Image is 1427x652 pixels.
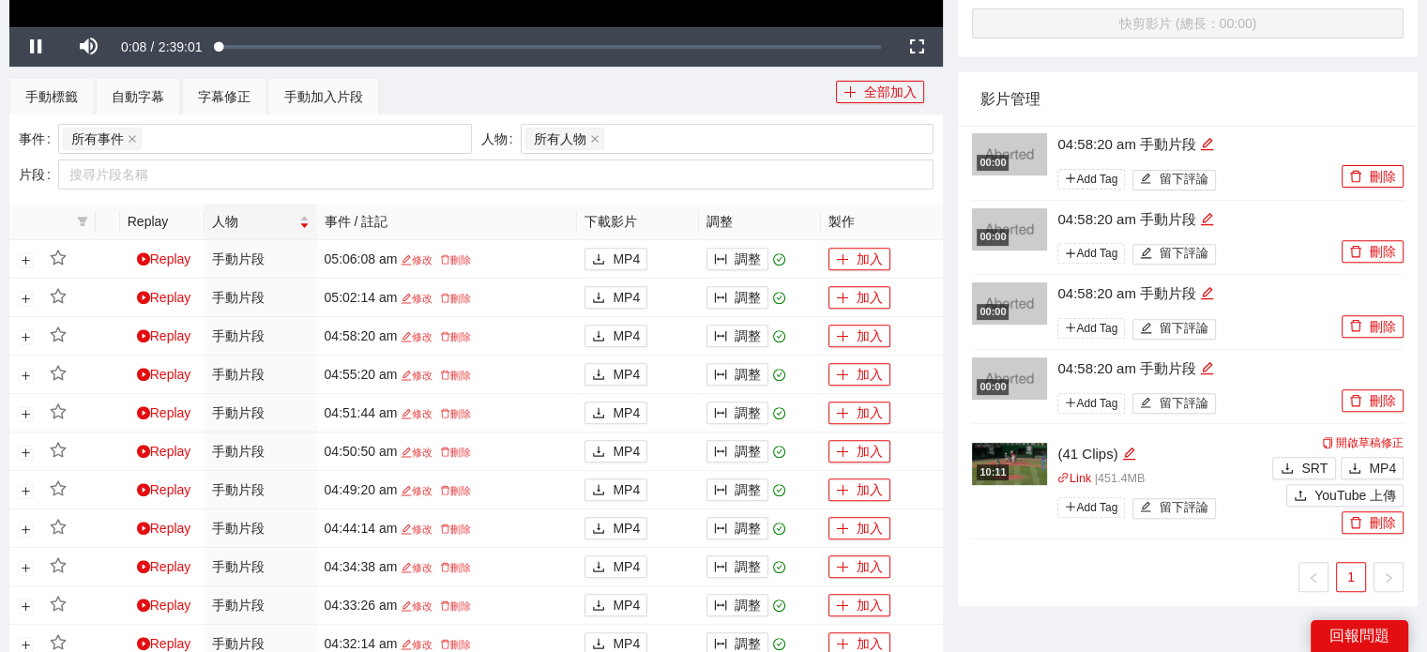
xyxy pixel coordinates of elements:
[212,518,268,538] div: 手動片段
[401,639,411,649] span: edit
[212,441,268,462] div: 手動片段
[977,379,1009,395] div: 00:00
[436,331,475,342] a: 刪除
[19,599,34,614] button: 展開行
[440,331,450,341] span: delete
[1057,470,1268,489] p: | 451.4 MB
[401,293,411,303] span: edit
[50,480,67,497] span: star
[1065,501,1076,512] span: plus
[401,408,411,418] span: edit
[401,447,411,457] span: edit
[284,86,363,107] div: 手動加入片段
[19,561,34,576] button: 展開行
[972,133,1047,175] img: 320x180.png
[977,304,1009,320] div: 00:00
[440,485,450,495] span: delete
[1140,247,1152,261] span: edit
[592,368,605,383] span: download
[1322,436,1404,449] a: 開啟草稿修正
[613,556,640,577] span: MP4
[1065,397,1076,408] span: plus
[1132,244,1216,265] button: edit留下評論
[137,368,150,381] span: play-circle
[714,368,727,383] span: column-width
[836,252,849,267] span: plus
[19,330,34,345] button: 展開行
[836,291,849,306] span: plus
[980,72,1395,126] div: 影片管理
[121,39,146,54] span: 0:08
[397,370,435,381] a: 修改
[1281,462,1294,477] span: download
[137,521,191,536] a: Replay
[773,369,785,381] span: check-circle
[836,329,849,344] span: plus
[714,406,727,421] span: column-width
[397,293,435,304] a: 修改
[890,27,943,67] button: Fullscreen
[584,517,647,539] button: downloadMP4
[1200,208,1214,231] div: 編輯
[401,562,411,572] span: edit
[1065,173,1076,184] span: plus
[436,562,475,573] a: 刪除
[584,594,647,616] button: downloadMP4
[62,27,114,67] button: Mute
[773,253,785,265] span: check-circle
[828,478,890,501] button: plus加入
[972,282,1047,325] img: 320x180.png
[613,518,640,538] span: MP4
[1065,248,1076,259] span: plus
[325,366,570,383] div: 04:55:20 am
[1298,562,1328,592] li: 上一頁
[19,407,34,422] button: 展開行
[773,292,785,304] span: check-circle
[1200,212,1214,226] span: edit
[592,252,605,267] span: download
[19,446,34,461] button: 展開行
[401,523,411,534] span: edit
[584,555,647,578] button: downloadMP4
[1337,563,1365,591] a: 1
[972,443,1047,485] img: 28e37ac3-2ad3-43d8-8446-ce3efb21dad3.jpg
[401,370,411,380] span: edit
[828,402,890,424] button: plus加入
[436,639,475,650] a: 刪除
[436,408,475,419] a: 刪除
[219,45,882,49] div: Progress Bar
[50,365,67,382] span: star
[977,155,1009,171] div: 00:00
[436,485,475,496] a: 刪除
[397,523,435,535] a: 修改
[137,522,150,535] span: play-circle
[1057,243,1125,264] span: Add Tag
[1311,620,1408,652] div: 回報問題
[1314,485,1396,506] span: YouTube 上傳
[706,286,768,309] button: column-width調整
[773,561,785,573] span: check-circle
[584,402,647,424] button: downloadMP4
[1132,170,1216,190] button: edit留下評論
[828,594,890,616] button: plus加入
[401,331,411,341] span: edit
[1298,562,1328,592] button: left
[212,479,268,500] div: 手動片段
[325,443,570,460] div: 04:50:50 am
[212,364,268,385] div: 手動片段
[1301,458,1328,478] span: SRT
[19,484,34,499] button: 展開行
[77,216,88,227] span: filter
[836,522,849,537] span: plus
[828,517,890,539] button: plus加入
[977,229,1009,245] div: 00:00
[590,134,600,144] span: close
[317,204,578,240] th: 事件 / 註記
[436,293,475,304] a: 刪除
[714,637,727,652] span: column-width
[1308,572,1319,584] span: left
[137,405,191,420] a: Replay
[706,325,768,347] button: column-width調整
[440,523,450,534] span: delete
[212,556,268,577] div: 手動片段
